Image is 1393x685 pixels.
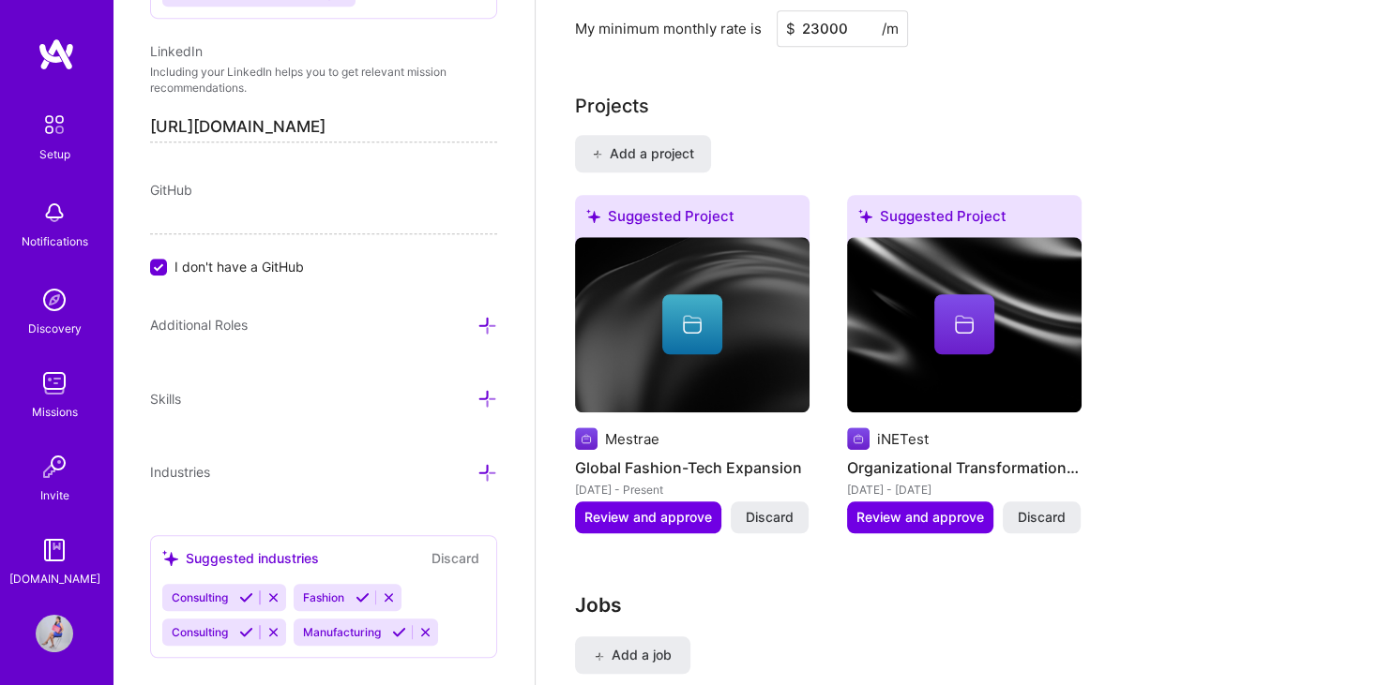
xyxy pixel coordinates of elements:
[150,317,248,333] span: Additional Roles
[28,319,82,338] div: Discovery
[746,508,794,527] span: Discard
[575,480,810,499] div: [DATE] - Present
[594,646,672,664] span: Add a job
[172,625,228,639] span: Consulting
[586,209,600,223] i: icon SuggestedTeams
[35,105,74,144] img: setup
[584,508,712,527] span: Review and approve
[356,590,370,604] i: Accept
[150,43,203,59] span: LinkedIn
[174,257,304,276] span: I don't have a GitHub
[1003,501,1081,533] button: Discard
[392,625,406,639] i: Accept
[575,501,721,533] button: Review and approve
[303,625,381,639] span: Manufacturing
[605,429,659,449] div: Mestrae
[162,550,178,566] i: icon SuggestedTeams
[847,427,870,450] img: Company logo
[575,19,762,38] div: My minimum monthly rate is
[575,237,810,413] img: cover
[847,501,993,533] button: Review and approve
[239,625,253,639] i: Accept
[592,149,602,159] i: icon PlusBlack
[575,636,690,674] button: Add a job
[575,195,810,245] div: Suggested Project
[150,65,497,97] p: Including your LinkedIn helps you to get relevant mission recommendations.
[150,464,210,480] span: Industries
[36,531,73,569] img: guide book
[777,10,908,47] input: XXX
[40,485,69,505] div: Invite
[36,365,73,402] img: teamwork
[847,480,1082,499] div: [DATE] - [DATE]
[847,237,1082,413] img: cover
[575,455,810,480] h4: Global Fashion-Tech Expansion
[31,615,78,652] a: User Avatar
[847,195,1082,245] div: Suggested Project
[1018,508,1066,527] span: Discard
[303,590,344,604] span: Fashion
[150,182,192,198] span: GitHub
[786,19,795,38] span: $
[266,625,280,639] i: Reject
[266,590,280,604] i: Reject
[172,590,228,604] span: Consulting
[847,455,1082,480] h4: Organizational Transformation for Fortune 500 Clients
[162,548,319,568] div: Suggested industries
[856,508,984,527] span: Review and approve
[32,402,78,422] div: Missions
[418,625,432,639] i: Reject
[39,144,70,164] div: Setup
[426,547,485,569] button: Discard
[36,448,73,485] img: Invite
[575,427,598,450] img: Company logo
[36,194,73,231] img: bell
[382,590,396,604] i: Reject
[575,135,711,172] button: Add a project
[575,593,1349,617] h3: Jobs
[592,144,694,163] span: Add a project
[150,391,181,407] span: Skills
[594,651,604,662] i: icon PlusBlack
[36,615,73,652] img: User Avatar
[38,37,75,71] img: logo
[731,501,809,533] button: Discard
[877,429,929,449] div: iNETest
[22,231,88,251] div: Notifications
[239,590,253,604] i: Accept
[858,209,872,223] i: icon SuggestedTeams
[36,281,73,319] img: discovery
[9,569,100,588] div: [DOMAIN_NAME]
[882,19,899,38] span: /m
[575,92,649,120] div: Projects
